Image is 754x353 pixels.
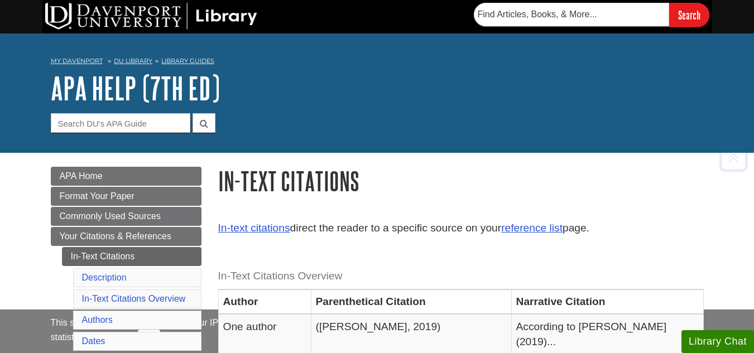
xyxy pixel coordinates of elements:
[82,273,127,282] a: Description
[501,222,563,234] a: reference list
[60,171,103,181] span: APA Home
[715,150,751,165] a: Back to Top
[82,294,186,303] a: In-Text Citations Overview
[161,57,214,65] a: Library Guides
[114,57,152,65] a: DU Library
[218,222,290,234] a: In-text citations
[218,289,311,314] th: Author
[474,3,669,26] input: Find Articles, Books, & More...
[218,167,704,195] h1: In-Text Citations
[60,211,161,221] span: Commonly Used Sources
[51,187,201,206] a: Format Your Paper
[218,220,704,236] p: direct the reader to a specific source on your page.
[51,207,201,226] a: Commonly Used Sources
[60,191,135,201] span: Format Your Paper
[51,167,201,186] a: APA Home
[51,71,220,105] a: APA Help (7th Ed)
[60,231,171,241] span: Your Citations & References
[669,3,709,27] input: Search
[62,247,201,266] a: In-Text Citations
[51,227,201,246] a: Your Citations & References
[51,56,103,66] a: My Davenport
[311,289,511,314] th: Parenthetical Citation
[51,54,704,71] nav: breadcrumb
[474,3,709,27] form: Searches DU Library's articles, books, and more
[218,264,704,289] caption: In-Text Citations Overview
[681,330,754,353] button: Library Chat
[82,315,113,325] a: Authors
[82,336,105,346] a: Dates
[511,289,703,314] th: Narrative Citation
[51,113,190,133] input: Search DU's APA Guide
[45,3,257,30] img: DU Library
